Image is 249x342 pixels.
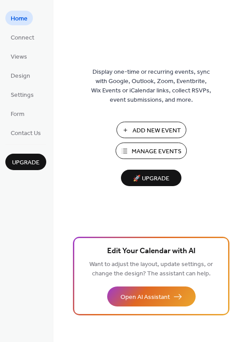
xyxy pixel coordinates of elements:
[11,33,34,43] span: Connect
[133,126,181,135] span: Add New Event
[126,173,176,185] span: 🚀 Upgrade
[132,147,181,156] span: Manage Events
[5,87,39,102] a: Settings
[5,30,40,44] a: Connect
[5,49,32,64] a: Views
[120,293,170,302] span: Open AI Assistant
[11,14,28,24] span: Home
[11,91,34,100] span: Settings
[5,125,46,140] a: Contact Us
[11,52,27,62] span: Views
[12,158,40,167] span: Upgrade
[5,106,30,121] a: Form
[5,68,36,83] a: Design
[107,286,196,306] button: Open AI Assistant
[107,245,196,258] span: Edit Your Calendar with AI
[11,110,24,119] span: Form
[89,258,213,280] span: Want to adjust the layout, update settings, or change the design? The assistant can help.
[5,11,33,25] a: Home
[11,129,41,138] span: Contact Us
[116,143,187,159] button: Manage Events
[91,68,211,105] span: Display one-time or recurring events, sync with Google, Outlook, Zoom, Eventbrite, Wix Events or ...
[121,170,181,186] button: 🚀 Upgrade
[11,72,30,81] span: Design
[5,154,46,170] button: Upgrade
[116,122,186,138] button: Add New Event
